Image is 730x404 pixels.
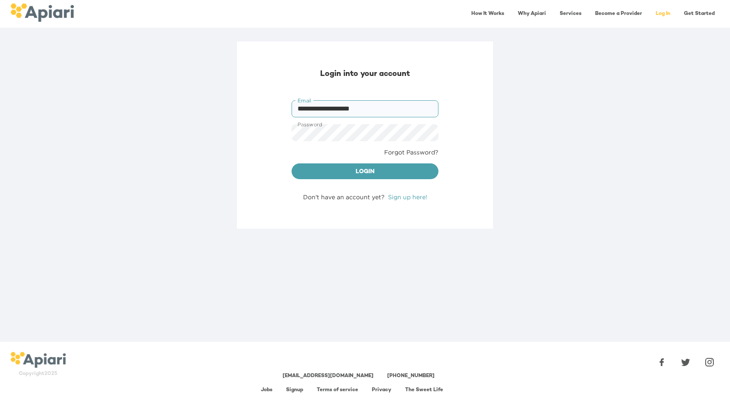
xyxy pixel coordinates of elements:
a: How It Works [466,5,509,23]
a: Sign up here! [388,194,427,200]
img: logo [10,352,66,368]
div: [PHONE_NUMBER] [387,372,435,380]
div: Login into your account [292,69,438,80]
a: Privacy [372,387,391,393]
a: Jobs [261,387,272,393]
a: Get Started [679,5,720,23]
a: Log In [651,5,675,23]
a: Terms of service [317,387,358,393]
a: Signup [286,387,303,393]
a: Services [555,5,587,23]
div: Don't have an account yet? [292,193,438,201]
a: The Sweet Life [405,387,443,393]
a: Why Apiari [513,5,551,23]
div: Copyright 2025 [10,370,66,378]
a: [EMAIL_ADDRESS][DOMAIN_NAME] [283,373,374,379]
a: Become a Provider [590,5,647,23]
img: logo [10,3,74,22]
a: Forgot Password? [384,148,438,157]
span: Login [298,167,432,177]
button: Login [292,163,438,180]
